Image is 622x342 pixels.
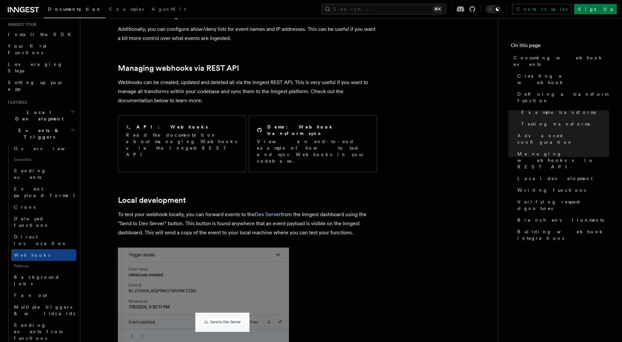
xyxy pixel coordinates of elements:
[257,138,369,164] p: View an end-to-end example of how to test and sync Webhooks in your codebase.
[118,116,246,172] a: API: WebhooksRead the documentation about managing Webhooks via the Inngest REST API
[118,64,239,73] a: Managing webhooks via REST API
[14,186,75,198] span: Event payload format
[5,106,76,125] button: Local Development
[11,165,76,183] a: Sending events
[118,78,377,105] p: Webhooks can be created, updated and deleted all via the Inngest REST API. This is very useful if...
[517,228,609,241] span: Building webhook integrations
[515,173,609,184] a: Local development
[521,109,596,116] span: Example transforms
[14,323,62,341] span: Sending events from functions
[126,132,238,158] p: Read the documentation about managing Webhooks via the Inngest REST API
[11,289,76,301] a: Fan out
[14,275,60,286] span: Background jobs
[486,5,501,13] button: Toggle dark mode
[5,29,76,40] a: Install the SDK
[14,304,75,316] span: Multiple triggers & wildcards
[5,109,71,122] span: Local Development
[515,88,609,106] a: Defining a transform function
[105,2,148,18] a: Examples
[519,118,609,130] a: Testing transforms
[515,130,609,148] a: Advanced configuration
[148,2,190,18] a: AgentKit
[14,146,81,151] span: Overview
[11,271,76,289] a: Background jobs
[433,6,442,12] kbd: ⌘K
[322,4,446,14] button: Search...⌘K
[118,210,377,237] p: To test your webhook locally, you can forward events to the from the Inngest dashboard using the ...
[14,293,47,298] span: Fan out
[574,4,617,14] a: Sign Up
[513,55,609,67] span: Consuming webhook events
[5,77,76,95] a: Setting up your app
[515,226,609,244] a: Building webhook integrations
[8,62,63,73] span: Leveraging Steps
[515,70,609,88] a: Creating a webhook
[267,124,369,137] h2: Demo: Webhook transform sync
[11,154,76,165] span: Essentials
[517,132,609,145] span: Advanced configuration
[5,58,76,77] a: Leveraging Steps
[152,6,186,12] span: AgentKit
[14,252,50,258] span: Webhooks
[255,211,281,217] a: Dev Server
[5,22,36,27] span: Inngest tour
[519,106,609,118] a: Example transforms
[511,42,609,52] h4: On this page
[517,187,586,193] span: Writing functions
[512,4,571,14] a: Contact sales
[109,6,144,12] span: Examples
[8,80,63,92] span: Setting up your app
[515,214,609,226] a: Branch environments
[11,183,76,201] a: Event payload format
[249,116,377,172] a: Demo: Webhook transform syncView an end-to-end example of how to test and sync Webhooks in your c...
[8,43,46,55] span: Your first Functions
[11,213,76,231] a: Delayed functions
[8,32,75,37] span: Install the SDK
[14,216,47,228] span: Delayed functions
[517,217,604,223] span: Branch environments
[515,148,609,173] a: Managing webhooks via REST API
[11,261,76,271] span: Patterns
[5,125,76,143] button: Events & Triggers
[515,184,609,196] a: Writing functions
[11,201,76,213] a: Crons
[14,168,46,180] span: Sending events
[517,151,609,170] span: Managing webhooks via REST API
[118,196,186,205] a: Local development
[118,25,377,43] p: Additionally, you can configure allow/deny lists for event names and IP addresses. This can be us...
[5,40,76,58] a: Your first Functions
[11,231,76,249] a: Direct invocation
[11,249,76,261] a: Webhooks
[521,121,590,127] span: Testing transforms
[511,52,609,70] a: Consuming webhook events
[515,196,609,214] a: Verifying request signatures
[14,204,35,210] span: Crons
[517,199,609,212] span: Verifying request signatures
[136,124,208,130] h2: API: Webhooks
[11,301,76,319] a: Multiple triggers & wildcards
[5,100,27,105] span: Features
[517,73,609,86] span: Creating a webhook
[48,6,101,12] span: Documentation
[44,2,105,18] a: Documentation
[517,175,593,182] span: Local development
[517,91,609,104] span: Defining a transform function
[11,143,76,154] a: Overview
[14,234,67,246] span: Direct invocation
[5,127,71,140] span: Events & Triggers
